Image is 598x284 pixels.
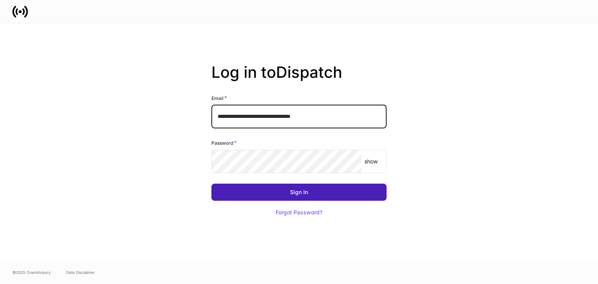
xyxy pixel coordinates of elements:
[211,184,387,201] button: Sign In
[211,63,387,94] h2: Log in to Dispatch
[364,158,378,165] p: show
[211,94,227,102] h6: Email
[211,139,237,147] h6: Password
[66,269,95,275] a: Data Disclaimer
[290,189,308,195] div: Sign In
[276,210,322,215] div: Forgot Password?
[12,269,51,275] span: © 2025 OneAdvisory
[266,204,332,221] button: Forgot Password?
